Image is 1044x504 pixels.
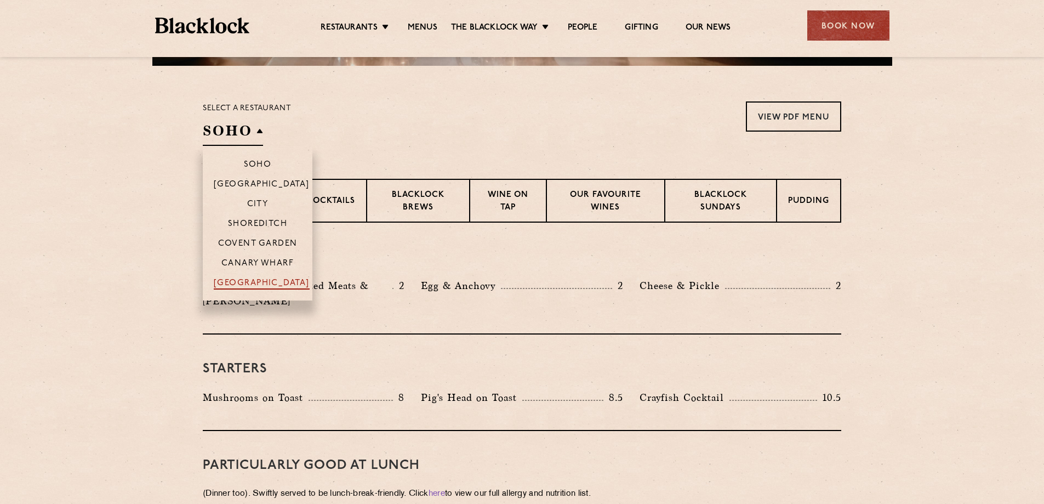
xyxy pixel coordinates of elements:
[203,101,291,116] p: Select a restaurant
[817,390,841,405] p: 10.5
[625,22,658,35] a: Gifting
[807,10,889,41] div: Book Now
[788,195,829,209] p: Pudding
[568,22,597,35] a: People
[421,278,501,293] p: Egg & Anchovy
[218,239,298,250] p: Covent Garden
[612,279,623,293] p: 2
[408,22,437,35] a: Menus
[306,195,355,209] p: Cocktails
[640,390,729,405] p: Crayfish Cocktail
[214,279,310,290] p: [GEOGRAPHIC_DATA]
[203,362,841,376] h3: Starters
[558,189,653,215] p: Our favourite wines
[603,390,623,405] p: 8.5
[393,390,404,405] p: 8
[321,22,378,35] a: Restaurants
[393,279,404,293] p: 2
[228,219,288,230] p: Shoreditch
[830,279,841,293] p: 2
[481,189,535,215] p: Wine on Tap
[429,490,445,498] a: here
[676,189,765,215] p: Blacklock Sundays
[247,200,269,211] p: City
[203,458,841,473] h3: PARTICULARLY GOOD AT LUNCH
[203,250,841,264] h3: Pre Chop Bites
[640,278,725,293] p: Cheese & Pickle
[244,160,272,171] p: Soho
[203,486,841,502] p: (Dinner too). Swiftly served to be lunch-break-friendly. Click to view our full allergy and nutri...
[746,101,841,132] a: View PDF Menu
[221,259,294,270] p: Canary Wharf
[155,18,250,33] img: BL_Textured_Logo-footer-cropped.svg
[421,390,522,405] p: Pig's Head on Toast
[203,121,263,146] h2: SOHO
[451,22,538,35] a: The Blacklock Way
[686,22,731,35] a: Our News
[214,180,310,191] p: [GEOGRAPHIC_DATA]
[378,189,458,215] p: Blacklock Brews
[203,390,309,405] p: Mushrooms on Toast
